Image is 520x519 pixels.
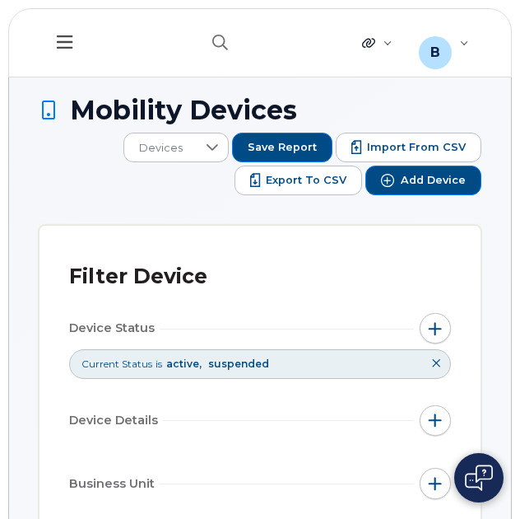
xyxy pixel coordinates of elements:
[156,357,162,371] span: is
[248,140,317,155] span: Save Report
[70,96,297,124] span: Mobility Devices
[365,166,481,195] button: Add Device
[124,133,197,163] span: Devices
[367,140,466,155] span: Import from CSV
[69,320,160,337] span: Device Status
[208,358,269,370] span: suspended
[401,173,466,188] span: Add Device
[234,166,362,195] button: Export to CSV
[69,255,207,298] div: Filter Device
[266,173,346,188] span: Export to CSV
[69,412,163,429] span: Device Details
[232,133,332,162] button: Save Report
[81,357,152,371] span: Current Status
[336,133,481,162] button: Import from CSV
[166,358,204,370] span: active
[69,475,160,493] span: Business Unit
[465,465,493,491] img: Open chat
